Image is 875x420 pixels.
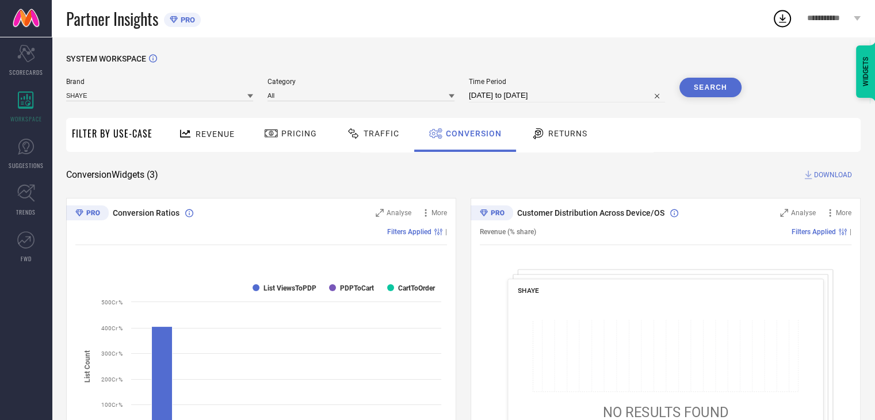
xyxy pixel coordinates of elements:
span: SYSTEM WORKSPACE [66,54,146,63]
span: DOWNLOAD [814,169,852,181]
div: Premium [66,205,109,223]
div: Premium [471,205,513,223]
span: PRO [178,16,195,24]
span: Filters Applied [792,228,836,236]
text: CartToOrder [398,284,435,292]
span: Revenue (% share) [480,228,536,236]
text: 500Cr % [101,299,123,306]
span: Traffic [364,129,399,138]
text: List ViewsToPDP [263,284,316,292]
svg: Zoom [780,209,788,217]
text: 400Cr % [101,325,123,331]
text: PDPToCart [340,284,374,292]
text: 100Cr % [101,402,123,408]
span: | [445,228,447,236]
span: Revenue [196,129,235,139]
span: WORKSPACE [10,114,42,123]
span: Category [268,78,454,86]
span: Conversion Widgets ( 3 ) [66,169,158,181]
span: Customer Distribution Across Device/OS [517,208,664,217]
span: More [431,209,447,217]
text: 300Cr % [101,350,123,357]
tspan: List Count [83,350,91,382]
span: Returns [548,129,587,138]
button: Search [679,78,742,97]
span: Partner Insights [66,7,158,30]
span: Pricing [281,129,317,138]
span: SUGGESTIONS [9,161,44,170]
text: 200Cr % [101,376,123,383]
span: SHAYE [518,287,539,295]
svg: Zoom [376,209,384,217]
span: Analyse [791,209,816,217]
div: Open download list [772,8,793,29]
span: Conversion [446,129,502,138]
span: More [836,209,851,217]
span: Conversion Ratios [113,208,179,217]
span: Analyse [387,209,411,217]
span: Brand [66,78,253,86]
span: FWD [21,254,32,263]
span: TRENDS [16,208,36,216]
span: Filter By Use-Case [72,127,152,140]
span: | [850,228,851,236]
span: Time Period [469,78,665,86]
span: SCORECARDS [9,68,43,77]
input: Select time period [469,89,665,102]
span: Filters Applied [387,228,431,236]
